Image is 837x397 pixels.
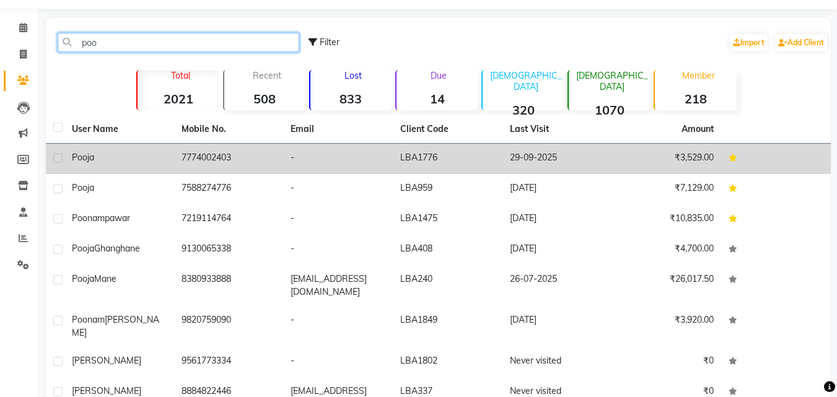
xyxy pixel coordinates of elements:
[58,33,299,52] input: Search by Name/Mobile/Email/Code
[94,273,116,284] span: Mane
[320,37,340,48] span: Filter
[72,314,159,338] span: [PERSON_NAME]
[574,70,650,92] p: [DEMOGRAPHIC_DATA]
[393,235,502,265] td: LBA408
[315,70,392,81] p: Lost
[397,91,478,107] strong: 14
[229,70,305,81] p: Recent
[72,243,94,254] span: Pooja
[502,306,612,347] td: [DATE]
[283,115,393,144] th: Email
[775,34,827,51] a: Add Client
[393,204,502,235] td: LBA1475
[72,182,94,193] span: Pooja
[283,306,393,347] td: -
[105,212,130,224] span: pawar
[283,144,393,174] td: -
[283,204,393,235] td: -
[393,115,502,144] th: Client Code
[612,144,722,174] td: ₹3,529.00
[72,212,105,224] span: poonam
[64,115,174,144] th: User Name
[174,265,284,306] td: 8380933888
[502,347,612,377] td: Never visited
[502,115,612,144] th: Last Visit
[502,144,612,174] td: 29-09-2025
[174,347,284,377] td: 9561773334
[310,91,392,107] strong: 833
[393,265,502,306] td: LBA240
[612,204,722,235] td: ₹10,835.00
[393,306,502,347] td: LBA1849
[399,70,478,81] p: Due
[174,115,284,144] th: Mobile No.
[569,102,650,118] strong: 1070
[283,347,393,377] td: -
[612,306,722,347] td: ₹3,920.00
[94,243,140,254] span: Ghanghane
[502,204,612,235] td: [DATE]
[502,235,612,265] td: [DATE]
[174,306,284,347] td: 9820759090
[174,204,284,235] td: 7219114764
[612,265,722,306] td: ₹26,017.50
[72,355,141,366] span: [PERSON_NAME]
[283,235,393,265] td: -
[283,174,393,204] td: -
[674,115,721,143] th: Amount
[660,70,736,81] p: Member
[72,152,94,163] span: Pooja
[142,70,219,81] p: Total
[502,265,612,306] td: 26-07-2025
[612,235,722,265] td: ₹4,700.00
[72,273,94,284] span: Pooja
[483,102,564,118] strong: 320
[224,91,305,107] strong: 508
[393,347,502,377] td: LBA1802
[612,347,722,377] td: ₹0
[174,235,284,265] td: 9130065338
[488,70,564,92] p: [DEMOGRAPHIC_DATA]
[138,91,219,107] strong: 2021
[72,314,105,325] span: poonam
[174,174,284,204] td: 7588274776
[730,34,768,51] a: Import
[283,265,393,306] td: [EMAIL_ADDRESS][DOMAIN_NAME]
[174,144,284,174] td: 7774002403
[612,174,722,204] td: ₹7,129.00
[502,174,612,204] td: [DATE]
[393,144,502,174] td: LBA1776
[72,385,141,396] span: [PERSON_NAME]
[393,174,502,204] td: LBA959
[655,91,736,107] strong: 218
